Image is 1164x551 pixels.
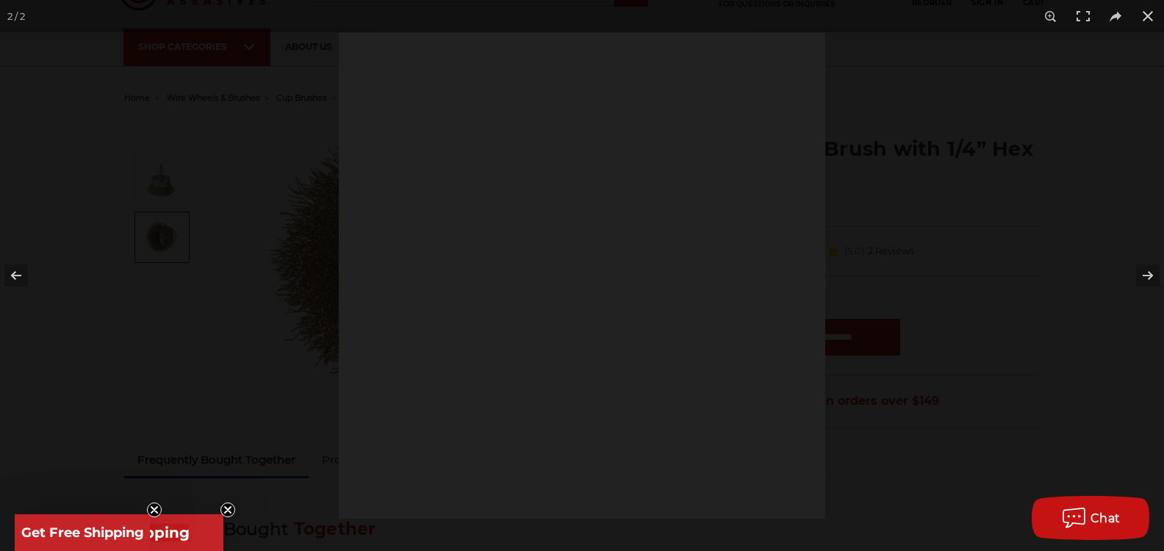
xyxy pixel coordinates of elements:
span: Get Free Shipping [21,525,144,541]
button: Next (arrow right) [1113,239,1164,312]
button: Close teaser [147,503,162,517]
button: Close teaser [220,503,235,517]
div: Get Free ShippingClose teaser [15,514,150,551]
button: Chat [1032,496,1149,540]
span: Chat [1091,511,1121,525]
div: Get Free ShippingClose teaser [15,514,223,551]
